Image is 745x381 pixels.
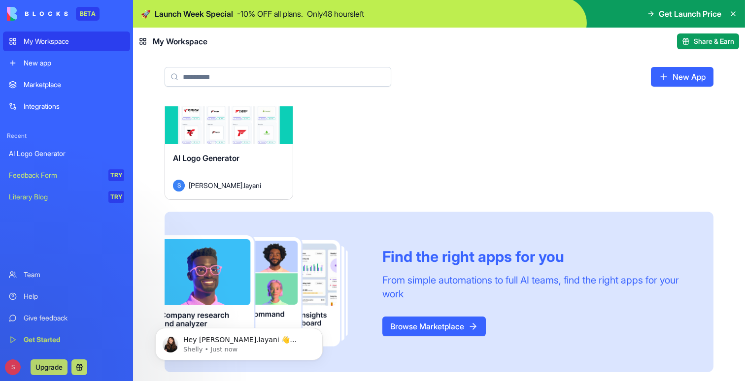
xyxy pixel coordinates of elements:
[7,7,100,21] a: BETA
[307,8,364,20] p: Only 48 hours left
[140,307,338,376] iframe: Intercom notifications message
[3,286,130,306] a: Help
[382,317,486,336] a: Browse Marketplace
[3,187,130,207] a: Literary BlogTRY
[31,362,68,372] a: Upgrade
[165,64,293,200] a: AI Logo GeneratorS[PERSON_NAME].layani
[24,291,124,301] div: Help
[7,7,68,21] img: logo
[173,153,239,163] span: AI Logo Generator
[659,8,721,20] span: Get Launch Price
[3,144,130,163] a: AI Logo Generator
[24,335,124,345] div: Get Started
[9,192,102,202] div: Literary Blog
[153,35,207,47] span: My Workspace
[9,170,102,180] div: Feedback Form
[173,180,185,191] span: S
[3,32,130,51] a: My Workspace
[3,265,130,285] a: Team
[141,8,151,20] span: 🚀
[382,273,690,301] div: From simple automations to full AI teams, find the right apps for your work
[3,330,130,349] a: Get Started
[24,313,124,323] div: Give feedback
[677,33,739,49] button: Share & Earn
[24,270,124,280] div: Team
[651,67,713,87] a: New App
[237,8,303,20] p: - 10 % OFF all plans.
[24,101,124,111] div: Integrations
[155,8,233,20] span: Launch Week Special
[24,58,124,68] div: New app
[382,248,690,265] div: Find the right apps for you
[3,165,130,185] a: Feedback FormTRY
[9,149,124,159] div: AI Logo Generator
[76,7,100,21] div: BETA
[108,191,124,203] div: TRY
[694,36,734,46] span: Share & Earn
[24,36,124,46] div: My Workspace
[3,53,130,73] a: New app
[108,169,124,181] div: TRY
[189,180,261,190] span: [PERSON_NAME].layani
[24,80,124,90] div: Marketplace
[31,359,68,375] button: Upgrade
[3,96,130,116] a: Integrations
[3,132,130,140] span: Recent
[5,359,21,375] span: S
[3,75,130,95] a: Marketplace
[3,308,130,328] a: Give feedback
[165,235,367,349] img: Frame_181_egmpey.png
